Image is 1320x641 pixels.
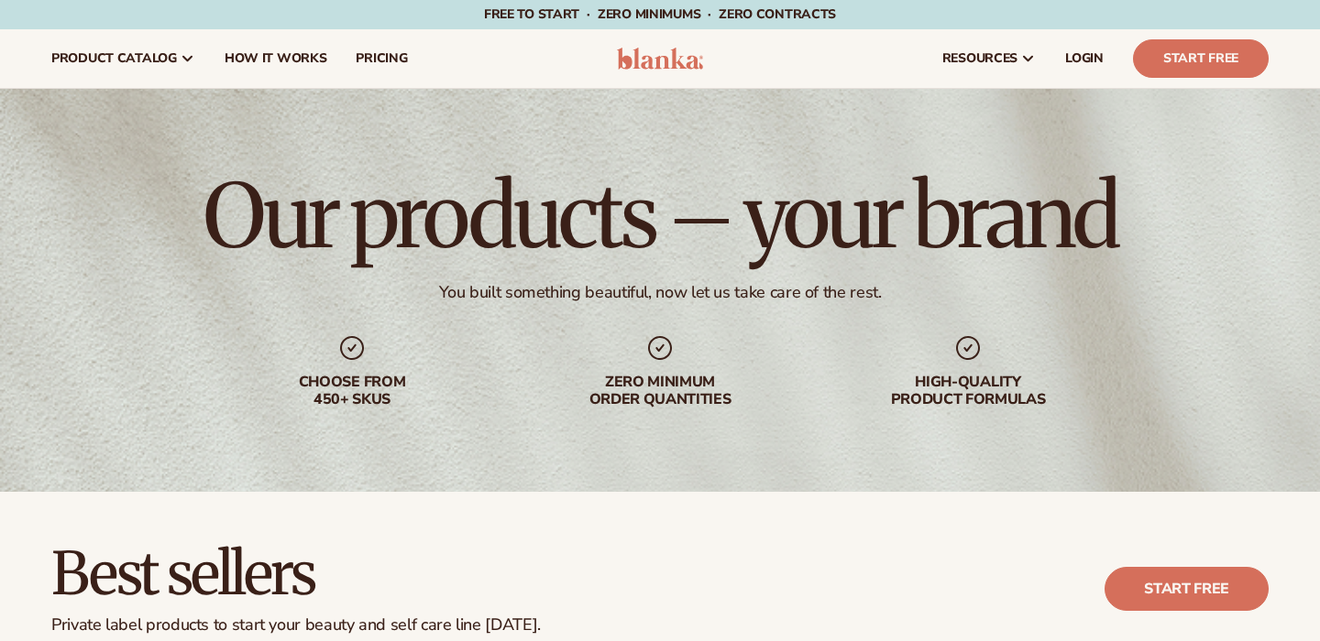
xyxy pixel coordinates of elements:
a: resources [928,29,1050,88]
h2: Best sellers [51,543,541,604]
a: Start Free [1133,39,1269,78]
div: Private label products to start your beauty and self care line [DATE]. [51,615,541,636]
h1: Our products – your brand [203,172,1116,260]
img: logo [617,48,704,70]
div: High-quality product formulas [851,374,1085,408]
span: pricing [356,51,407,66]
span: Free to start · ZERO minimums · ZERO contracts [484,5,836,23]
a: product catalog [37,29,210,88]
span: LOGIN [1065,51,1104,66]
a: LOGIN [1050,29,1118,88]
span: product catalog [51,51,177,66]
a: How It Works [210,29,342,88]
div: Choose from 450+ Skus [235,374,469,408]
a: pricing [341,29,422,88]
span: resources [942,51,1017,66]
a: Start free [1105,567,1269,611]
div: You built something beautiful, now let us take care of the rest. [439,282,882,303]
div: Zero minimum order quantities [543,374,777,408]
span: How It Works [225,51,327,66]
